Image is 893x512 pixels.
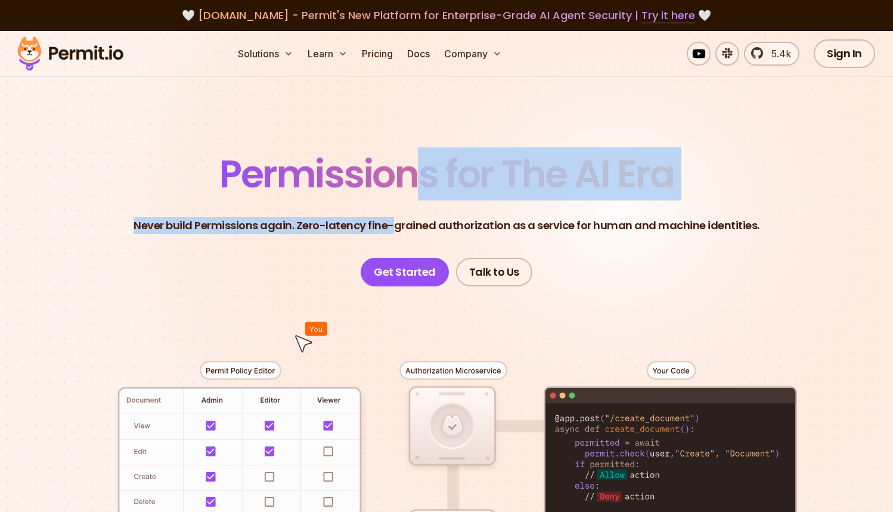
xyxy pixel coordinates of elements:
[198,8,695,23] span: [DOMAIN_NAME] - Permit's New Platform for Enterprise-Grade AI Agent Security |
[814,39,875,68] a: Sign In
[402,42,435,66] a: Docs
[361,258,449,286] a: Get Started
[29,7,864,24] div: 🤍 🤍
[641,8,695,23] a: Try it here
[456,258,532,286] a: Talk to Us
[744,42,799,66] a: 5.4k
[303,42,352,66] button: Learn
[764,47,791,61] span: 5.4k
[134,217,759,234] p: Never build Permissions again. Zero-latency fine-grained authorization as a service for human and...
[12,33,129,74] img: Permit logo
[439,42,507,66] button: Company
[357,42,398,66] a: Pricing
[219,147,674,201] span: Permissions for The AI Era
[233,42,298,66] button: Solutions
